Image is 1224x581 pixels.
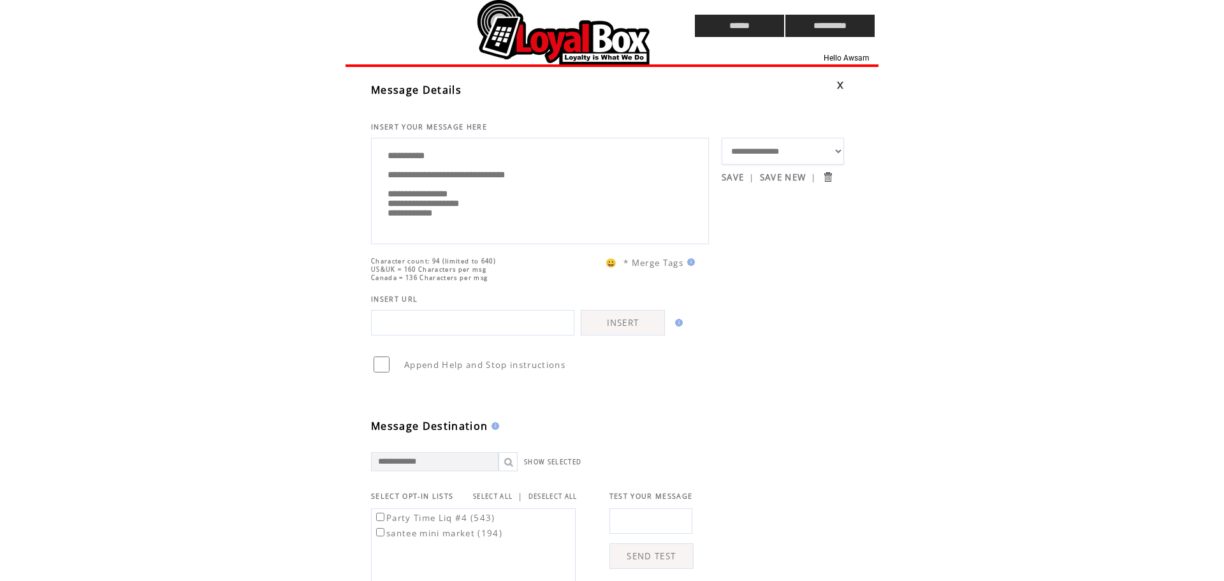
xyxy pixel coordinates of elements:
input: Party Time Liq #4 (543) [376,513,384,521]
span: Append Help and Stop instructions [404,359,565,371]
span: Message Destination [371,419,488,433]
label: Party Time Liq #4 (543) [374,512,495,524]
span: Character count: 94 (limited to 640) [371,257,496,265]
span: 😀 [606,257,617,268]
span: Canada = 136 Characters per msg [371,274,488,282]
span: | [811,172,816,183]
span: TEST YOUR MESSAGE [609,492,693,501]
span: Hello Awsam [824,54,870,63]
img: help.gif [488,422,499,430]
a: DESELECT ALL [528,492,578,501]
span: * Merge Tags [623,257,683,268]
span: Message Details [371,83,462,97]
img: help.gif [671,319,683,327]
a: SAVE NEW [760,172,806,183]
a: SAVE [722,172,744,183]
span: INSERT YOUR MESSAGE HERE [371,122,487,131]
span: INSERT URL [371,295,418,304]
a: SELECT ALL [473,492,513,501]
img: help.gif [683,258,695,266]
span: SELECT OPT-IN LISTS [371,492,453,501]
span: US&UK = 160 Characters per msg [371,265,486,274]
input: Submit [822,171,834,183]
input: santee mini market (194) [376,528,384,536]
a: SHOW SELECTED [524,458,581,466]
label: santee mini market (194) [374,527,502,539]
a: INSERT [581,310,665,335]
a: SEND TEST [609,543,694,569]
span: | [749,172,754,183]
span: | [518,490,523,502]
